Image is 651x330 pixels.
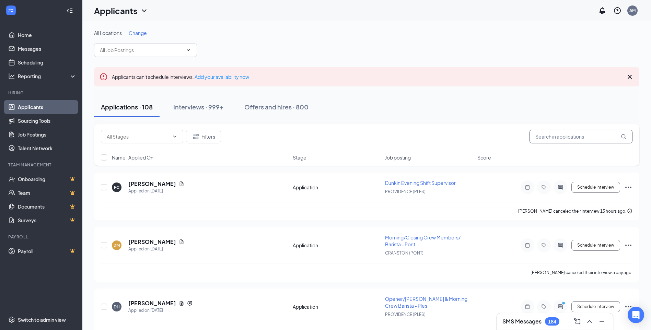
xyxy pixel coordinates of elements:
[18,114,77,128] a: Sourcing Tools
[18,172,77,186] a: OnboardingCrown
[385,250,423,256] span: CRANSTON (PONT)
[128,238,176,246] h5: [PERSON_NAME]
[112,74,249,80] span: Applicants can't schedule interviews.
[598,317,606,326] svg: Minimize
[128,299,176,307] h5: [PERSON_NAME]
[502,318,542,325] h3: SMS Messages
[293,303,381,310] div: Application
[385,154,411,161] span: Job posting
[573,317,581,326] svg: ComposeMessage
[114,304,120,310] div: DH
[140,7,148,15] svg: ChevronDown
[128,307,193,314] div: Applied on [DATE]
[18,28,77,42] a: Home
[100,73,108,81] svg: Error
[531,269,632,276] div: [PERSON_NAME] canceled their interview a day ago.
[128,246,184,252] div: Applied on [DATE]
[18,200,77,213] a: DocumentsCrown
[8,234,75,240] div: Payroll
[624,303,632,311] svg: Ellipses
[195,74,249,80] a: Add your availability now
[8,162,75,168] div: Team Management
[585,317,594,326] svg: ChevronUp
[18,316,66,323] div: Switch to admin view
[293,154,306,161] span: Stage
[624,241,632,249] svg: Ellipses
[8,316,15,323] svg: Settings
[8,90,75,96] div: Hiring
[172,134,177,139] svg: ChevronDown
[627,208,632,214] svg: Info
[540,243,548,248] svg: Tag
[385,189,426,194] span: PROVIDENCE (PLES)
[523,185,532,190] svg: Note
[518,208,632,215] div: [PERSON_NAME] canceled their interview 15 hours ago.
[596,316,607,327] button: Minimize
[293,242,381,249] div: Application
[18,244,77,258] a: PayrollCrown
[18,213,77,227] a: SurveysCrown
[18,186,77,200] a: TeamCrown
[179,181,184,187] svg: Document
[572,316,583,327] button: ComposeMessage
[621,134,626,139] svg: MagnifyingGlass
[385,312,426,317] span: PROVIDENCE (PLES)
[107,133,169,140] input: All Stages
[8,7,14,14] svg: WorkstreamLogo
[556,243,565,248] svg: ActiveChat
[186,47,191,53] svg: ChevronDown
[114,185,119,190] div: FC
[385,234,461,247] span: Morning/Closing Crew Members/ Barista - Pont
[584,316,595,327] button: ChevronUp
[94,30,122,36] span: All Locations
[114,243,120,248] div: ZM
[624,183,632,191] svg: Ellipses
[629,8,636,13] div: AM
[560,301,569,307] svg: PrimaryDot
[540,185,548,190] svg: Tag
[192,132,200,141] svg: Filter
[66,7,73,14] svg: Collapse
[186,130,221,143] button: Filter Filters
[18,128,77,141] a: Job Postings
[293,184,381,191] div: Application
[18,42,77,56] a: Messages
[628,307,644,323] div: Open Intercom Messenger
[8,73,15,80] svg: Analysis
[112,154,153,161] span: Name · Applied On
[385,296,467,309] span: Opener/[PERSON_NAME] & Morning Crew Barista - Ples
[128,188,184,195] div: Applied on [DATE]
[530,130,632,143] input: Search in applications
[18,141,77,155] a: Talent Network
[244,103,309,111] div: Offers and hires · 800
[613,7,621,15] svg: QuestionInfo
[523,304,532,309] svg: Note
[385,180,456,186] span: Dunkin Evening Shift Supervisor
[571,182,620,193] button: Schedule Interview
[18,73,77,80] div: Reporting
[548,319,556,325] div: 184
[626,73,634,81] svg: Cross
[128,180,176,188] h5: [PERSON_NAME]
[179,239,184,245] svg: Document
[571,301,620,312] button: Schedule Interview
[540,304,548,309] svg: Tag
[101,103,153,111] div: Applications · 108
[18,100,77,114] a: Applicants
[556,304,565,309] svg: ActiveChat
[18,56,77,69] a: Scheduling
[100,46,183,54] input: All Job Postings
[129,30,147,36] span: Change
[556,185,565,190] svg: ActiveChat
[598,7,606,15] svg: Notifications
[477,154,491,161] span: Score
[523,243,532,248] svg: Note
[94,5,137,16] h1: Applicants
[187,300,193,306] svg: Reapply
[179,300,184,306] svg: Document
[173,103,224,111] div: Interviews · 999+
[571,240,620,251] button: Schedule Interview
